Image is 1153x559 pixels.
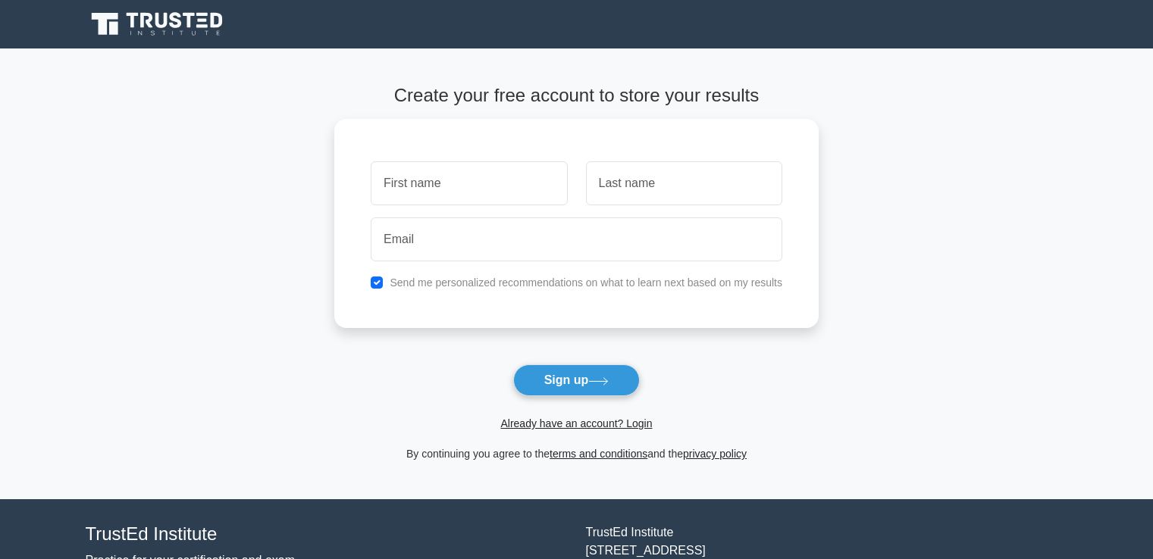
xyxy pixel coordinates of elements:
div: By continuing you agree to the and the [325,445,828,463]
input: Email [371,217,782,261]
input: Last name [586,161,782,205]
label: Send me personalized recommendations on what to learn next based on my results [390,276,782,289]
button: Sign up [513,364,641,396]
a: privacy policy [683,448,747,460]
a: terms and conditions [550,448,647,460]
h4: Create your free account to store your results [334,85,819,107]
input: First name [371,161,567,205]
a: Already have an account? Login [500,417,652,429]
h4: TrustEd Institute [86,523,568,545]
